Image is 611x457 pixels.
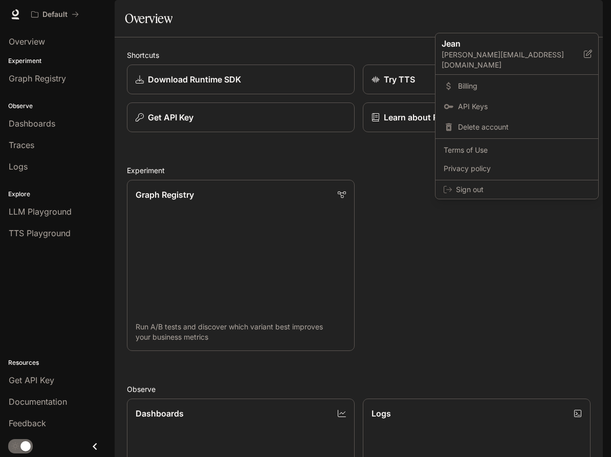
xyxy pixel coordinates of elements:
span: Sign out [456,184,590,195]
div: Sign out [435,180,598,199]
a: Privacy policy [438,159,596,178]
p: [PERSON_NAME][EMAIL_ADDRESS][DOMAIN_NAME] [442,50,584,70]
span: Delete account [458,122,590,132]
a: Billing [438,77,596,95]
a: Terms of Use [438,141,596,159]
span: Billing [458,81,590,91]
a: API Keys [438,97,596,116]
p: Jean [442,37,568,50]
span: Privacy policy [444,163,590,174]
span: Terms of Use [444,145,590,155]
div: Delete account [438,118,596,136]
div: Jean[PERSON_NAME][EMAIL_ADDRESS][DOMAIN_NAME] [435,33,598,75]
span: API Keys [458,101,590,112]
